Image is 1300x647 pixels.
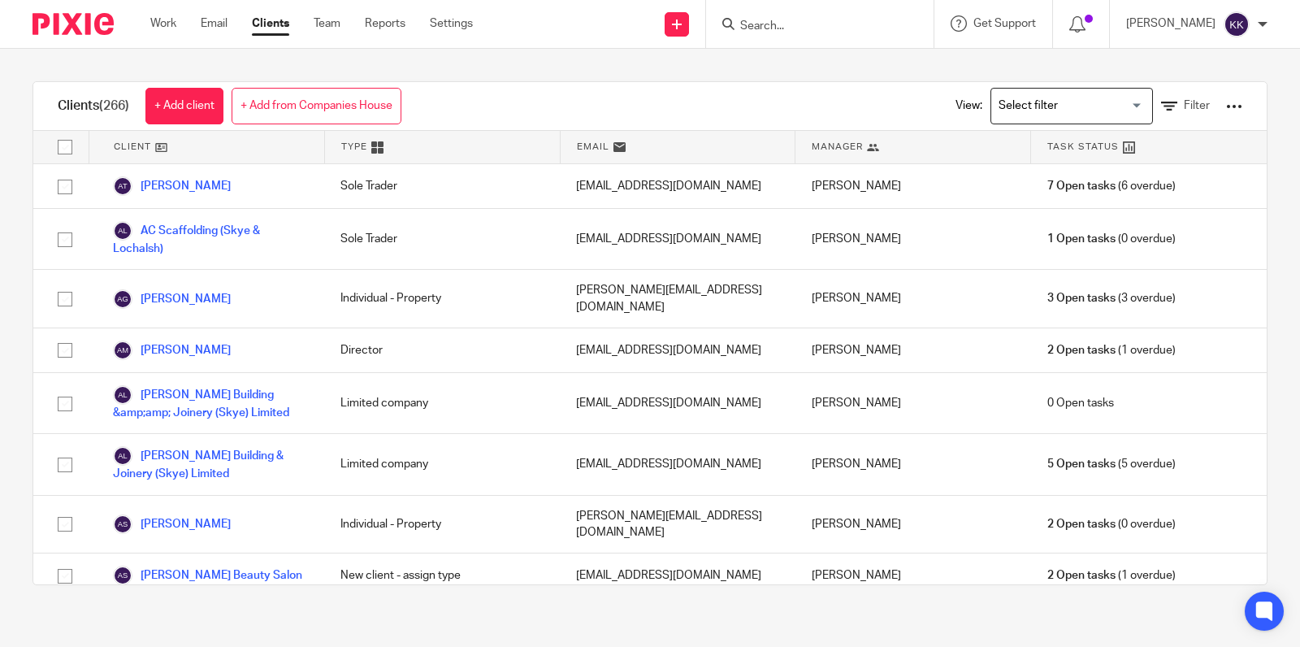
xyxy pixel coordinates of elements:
img: svg%3E [113,221,132,241]
input: Search [739,20,885,34]
a: Work [150,15,176,32]
a: [PERSON_NAME] Building & Joinery (Skye) Limited [113,446,308,482]
span: Type [341,140,367,154]
span: 5 Open tasks [1047,456,1116,472]
a: Clients [252,15,289,32]
a: [PERSON_NAME] [113,515,231,534]
img: svg%3E [1224,11,1250,37]
div: New client - assign type [324,554,560,597]
span: (6 overdue) [1047,178,1176,194]
div: Search for option [990,88,1153,124]
a: Email [201,15,227,32]
a: + Add client [145,88,223,124]
a: AC Scaffolding (Skye & Lochalsh) [113,221,308,257]
span: Task Status [1047,140,1119,154]
div: [PERSON_NAME][EMAIL_ADDRESS][DOMAIN_NAME] [560,270,795,328]
div: [PERSON_NAME] [795,209,1031,269]
div: Director [324,328,560,372]
span: 3 Open tasks [1047,290,1116,306]
span: (0 overdue) [1047,231,1176,247]
a: [PERSON_NAME] [113,176,231,196]
a: Settings [430,15,473,32]
div: Individual - Property [324,270,560,328]
img: svg%3E [113,341,132,360]
a: Team [314,15,340,32]
div: Individual - Property [324,496,560,554]
div: Sole Trader [324,164,560,208]
img: svg%3E [113,446,132,466]
a: + Add from Companies House [232,88,401,124]
div: [EMAIL_ADDRESS][DOMAIN_NAME] [560,164,795,208]
span: 7 Open tasks [1047,178,1116,194]
span: (0 overdue) [1047,516,1176,532]
span: Email [577,140,609,154]
div: [EMAIL_ADDRESS][DOMAIN_NAME] [560,554,795,597]
span: Manager [812,140,863,154]
img: svg%3E [113,566,132,585]
div: [PERSON_NAME] [795,496,1031,554]
div: [PERSON_NAME] [795,270,1031,328]
span: Get Support [973,18,1036,29]
div: [PERSON_NAME] [795,164,1031,208]
img: Pixie [32,13,114,35]
div: Sole Trader [324,209,560,269]
img: svg%3E [113,289,132,309]
img: svg%3E [113,515,132,534]
span: (5 overdue) [1047,456,1176,472]
a: [PERSON_NAME] [113,289,231,309]
span: (266) [99,99,129,112]
a: [PERSON_NAME] [113,341,231,360]
span: 2 Open tasks [1047,567,1116,584]
span: 0 Open tasks [1047,395,1114,411]
span: Client [114,140,151,154]
div: Limited company [324,373,560,433]
h1: Clients [58,98,129,115]
div: [EMAIL_ADDRESS][DOMAIN_NAME] [560,434,795,494]
span: (1 overdue) [1047,342,1176,358]
span: (3 overdue) [1047,290,1176,306]
div: [PERSON_NAME] [795,554,1031,597]
input: Select all [50,132,80,163]
span: Filter [1184,100,1210,111]
div: Limited company [324,434,560,494]
a: [PERSON_NAME] Building &amp;amp; Joinery (Skye) Limited [113,385,308,421]
p: [PERSON_NAME] [1126,15,1215,32]
div: [PERSON_NAME][EMAIL_ADDRESS][DOMAIN_NAME] [560,496,795,554]
div: [EMAIL_ADDRESS][DOMAIN_NAME] [560,328,795,372]
div: [EMAIL_ADDRESS][DOMAIN_NAME] [560,373,795,433]
span: 2 Open tasks [1047,516,1116,532]
div: [PERSON_NAME] [795,434,1031,494]
div: [EMAIL_ADDRESS][DOMAIN_NAME] [560,209,795,269]
span: 1 Open tasks [1047,231,1116,247]
div: [PERSON_NAME] [795,328,1031,372]
input: Search for option [993,92,1143,120]
span: (1 overdue) [1047,567,1176,584]
img: svg%3E [113,176,132,196]
div: View: [931,82,1242,130]
img: svg%3E [113,385,132,405]
a: [PERSON_NAME] Beauty Salon [113,566,302,585]
a: Reports [365,15,405,32]
span: 2 Open tasks [1047,342,1116,358]
div: [PERSON_NAME] [795,373,1031,433]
